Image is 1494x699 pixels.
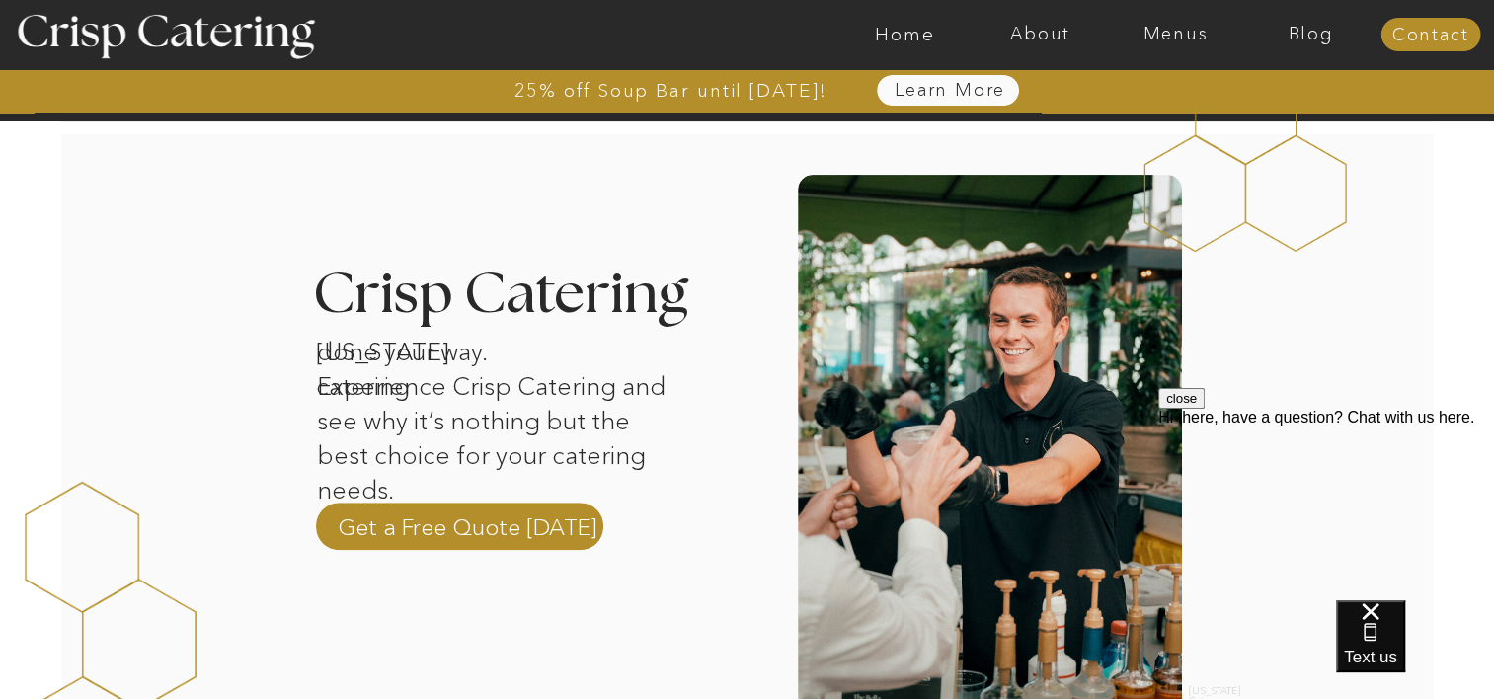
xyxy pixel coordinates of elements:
[338,511,597,541] a: Get a Free Quote [DATE]
[1380,26,1480,45] a: Contact
[317,335,677,460] p: done your way. Experience Crisp Catering and see why it’s nothing but the best choice for your ca...
[1336,600,1494,699] iframe: podium webchat widget bubble
[443,81,899,101] a: 25% off Soup Bar until [DATE]!
[316,335,521,360] h1: [US_STATE] catering
[1158,388,1494,625] iframe: podium webchat widget prompt
[973,25,1108,44] a: About
[849,81,1052,101] a: Learn More
[1189,686,1250,697] h2: [US_STATE] Caterer
[837,25,973,44] a: Home
[313,267,739,325] h3: Crisp Catering
[1108,25,1243,44] a: Menus
[1243,25,1378,44] a: Blog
